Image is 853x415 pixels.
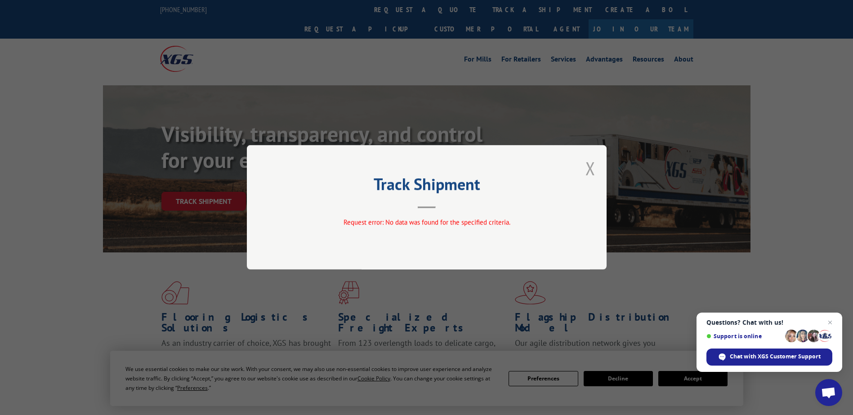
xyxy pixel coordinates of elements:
[815,379,842,406] a: Open chat
[585,156,595,180] button: Close modal
[730,353,821,361] span: Chat with XGS Customer Support
[706,333,782,340] span: Support is online
[292,178,562,195] h2: Track Shipment
[706,319,832,326] span: Questions? Chat with us!
[343,218,510,227] span: Request error: No data was found for the specified criteria.
[706,349,832,366] span: Chat with XGS Customer Support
